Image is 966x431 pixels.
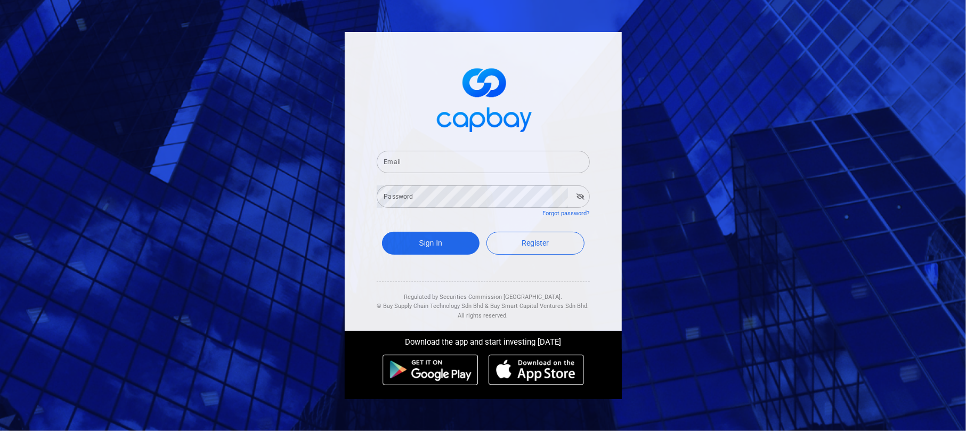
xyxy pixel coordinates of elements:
img: ios [489,354,583,385]
div: Regulated by Securities Commission [GEOGRAPHIC_DATA]. & All rights reserved. [377,282,590,321]
div: Download the app and start investing [DATE] [337,331,630,349]
button: Sign In [382,232,480,255]
span: Bay Smart Capital Ventures Sdn Bhd. [491,303,589,310]
a: Register [486,232,585,255]
a: Forgot password? [543,210,590,217]
img: logo [430,59,537,138]
img: android [383,354,478,385]
span: © Bay Supply Chain Technology Sdn Bhd [377,303,484,310]
span: Register [522,239,549,247]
